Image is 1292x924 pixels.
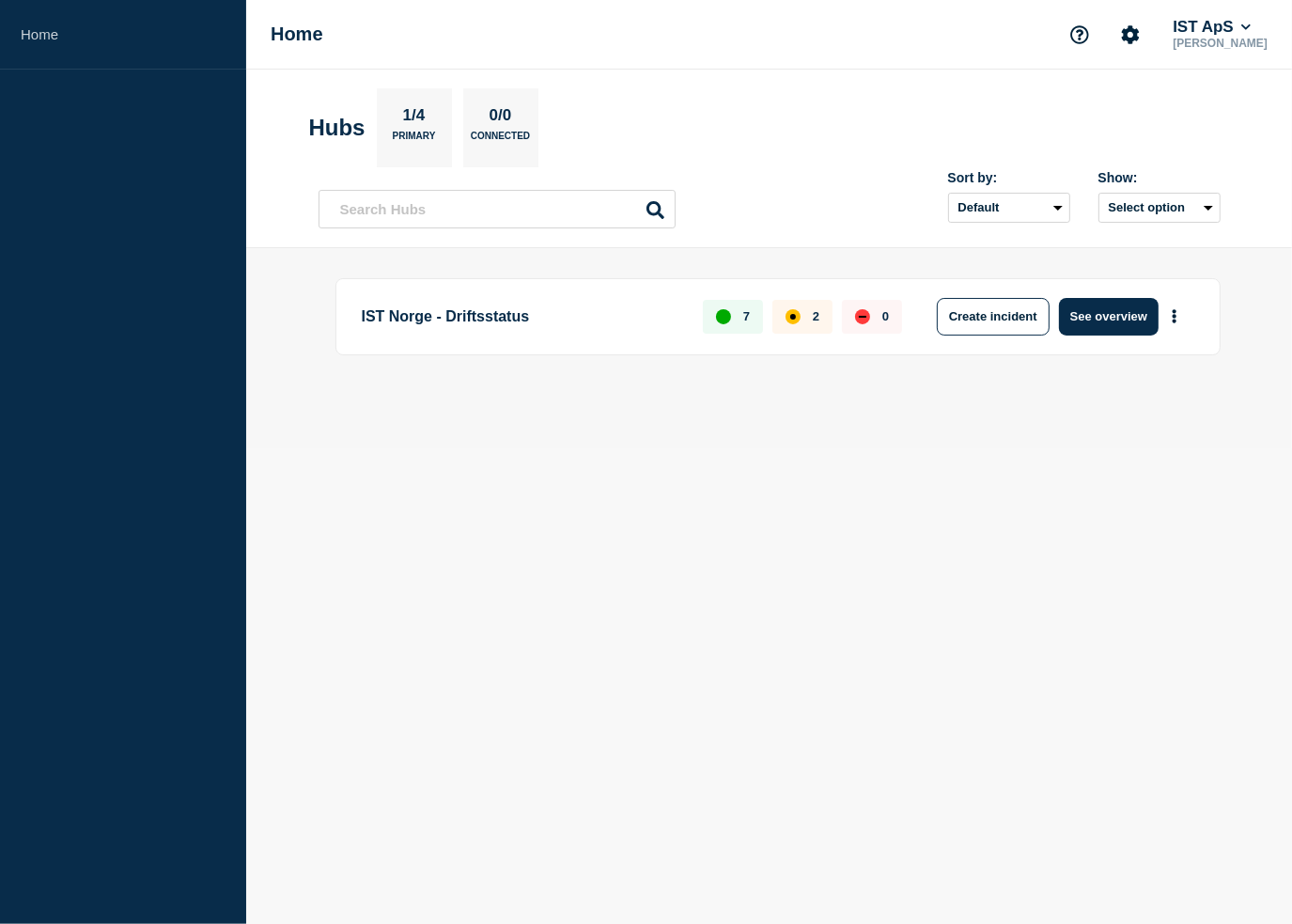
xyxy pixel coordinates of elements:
h2: Hubs [309,115,366,141]
p: Connected [471,131,530,150]
p: 2 [813,309,819,323]
p: 0 [882,309,889,323]
select: Sort by [948,193,1070,223]
div: Sort by: [948,170,1070,185]
button: See overview [1059,298,1159,336]
div: affected [786,309,801,324]
p: 7 [743,309,750,323]
input: Search Hubs [319,190,676,228]
div: Show: [1098,170,1221,185]
button: IST ApS [1169,18,1254,37]
button: Select option [1098,193,1221,223]
p: [PERSON_NAME] [1169,37,1271,50]
p: 0/0 [482,106,519,131]
p: 1/4 [396,106,432,131]
p: IST Norge - Driftsstatus [362,298,682,336]
button: More actions [1162,299,1187,334]
button: Create incident [937,298,1050,336]
h1: Home [271,23,323,45]
button: Account settings [1111,15,1150,55]
div: down [855,309,870,324]
p: Primary [393,131,436,150]
button: Support [1060,15,1099,55]
div: up [716,309,731,324]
